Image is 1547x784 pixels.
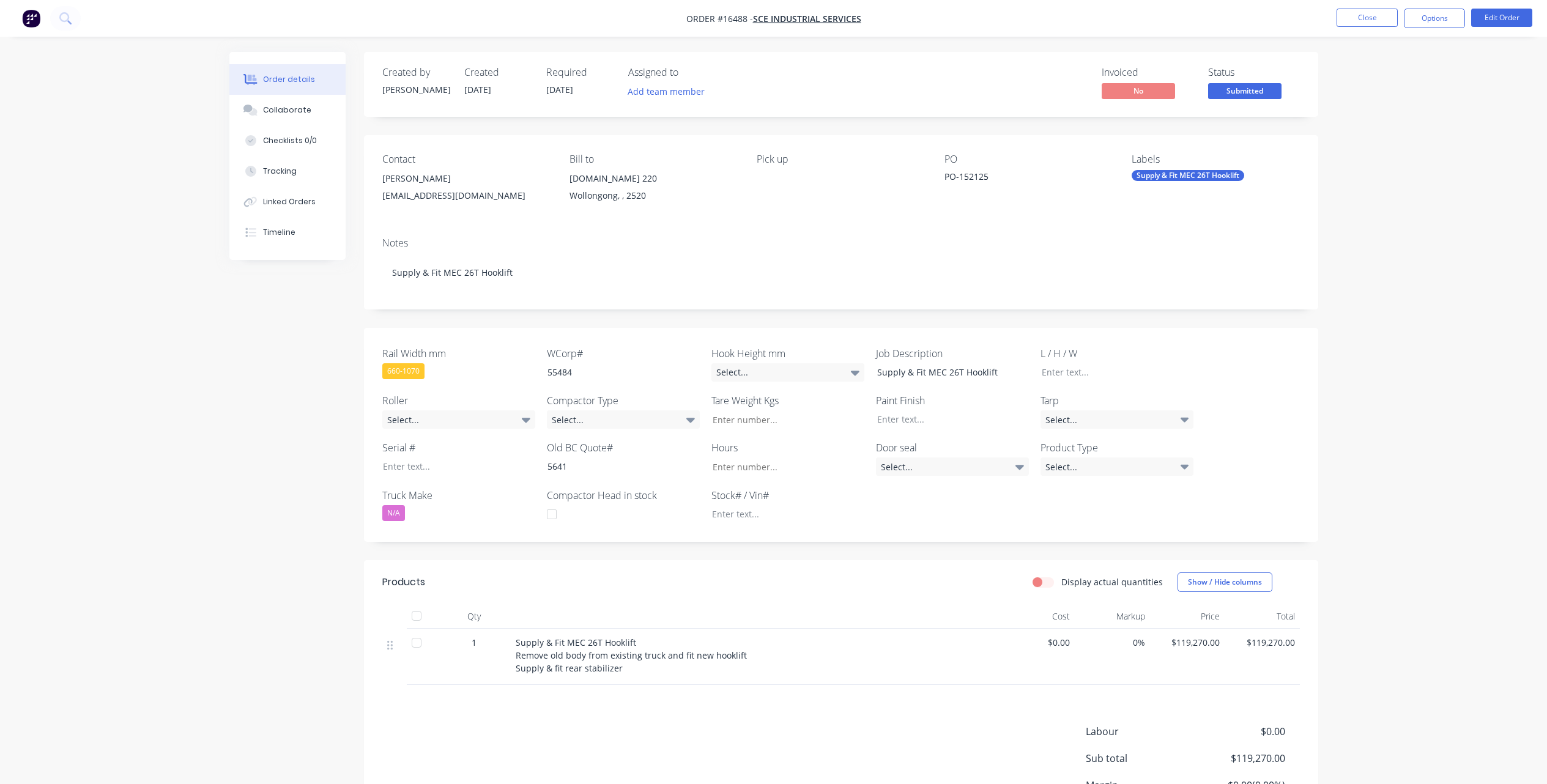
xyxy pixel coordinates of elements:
div: Order details [263,74,315,85]
button: Tracking [229,156,346,187]
label: Stock# / Vin# [711,488,864,503]
button: Close [1337,9,1398,27]
div: Select... [1041,457,1193,476]
div: Created by [382,67,450,78]
div: [DOMAIN_NAME] 220Wollongong, , 2520 [569,170,737,209]
span: Labour [1086,724,1195,739]
label: Roller [382,393,535,408]
div: Notes [382,237,1300,249]
div: Select... [382,410,535,429]
span: $0.00 [1194,724,1285,739]
div: Bill to [569,153,737,165]
label: Hours [711,440,864,455]
button: Linked Orders [229,187,346,217]
span: $119,270.00 [1194,751,1285,766]
span: Order #16488 - [686,13,753,24]
input: Enter number... [702,457,864,476]
div: Contact [382,153,550,165]
div: Invoiced [1102,67,1193,78]
div: Price [1150,604,1225,629]
div: [DOMAIN_NAME] 220 [569,170,737,187]
button: Add team member [621,83,711,100]
label: Compactor Head in stock [547,488,700,503]
label: Job Description [876,346,1029,361]
div: Tracking [263,166,297,177]
div: PO [944,153,1112,165]
label: Door seal [876,440,1029,455]
div: Wollongong, , 2520 [569,187,737,204]
label: Tare Weight Kgs [711,393,864,408]
div: Supply & Fit MEC 26T Hooklift [1132,170,1244,181]
div: Linked Orders [263,196,316,207]
div: Select... [1041,410,1193,429]
div: Collaborate [263,105,311,116]
span: Submitted [1208,83,1282,98]
button: Edit Order [1471,9,1532,27]
div: [PERSON_NAME] [382,83,450,96]
label: L / H / W [1041,346,1193,361]
div: Created [464,67,532,78]
span: $119,270.00 [1230,636,1295,649]
span: Sub total [1086,751,1195,766]
button: Timeline [229,217,346,248]
div: [PERSON_NAME][EMAIL_ADDRESS][DOMAIN_NAME] [382,170,550,209]
div: Required [546,67,614,78]
button: Submitted [1208,83,1282,102]
iframe: Intercom live chat [1505,742,1535,772]
span: Supply & Fit MEC 26T Hooklift Remove old body from existing truck and fit new hooklift Supply & f... [516,637,747,674]
div: PO-152125 [944,170,1097,187]
button: Add team member [628,83,711,100]
span: [DATE] [546,84,573,95]
div: Assigned to [628,67,751,78]
label: WCorp# [547,346,700,361]
div: Labels [1132,153,1299,165]
div: Qty [437,604,511,629]
label: Old BC Quote# [547,440,700,455]
span: $0.00 [1005,636,1070,649]
label: Rail Width mm [382,346,535,361]
div: Pick up [757,153,924,165]
div: Supply & Fit MEC 26T Hooklift [867,363,1020,381]
button: Order details [229,64,346,95]
div: Status [1208,67,1300,78]
div: Checklists 0/0 [263,135,317,146]
label: Product Type [1041,440,1193,455]
div: Total [1225,604,1300,629]
button: Options [1404,9,1465,28]
button: Checklists 0/0 [229,125,346,156]
div: Select... [876,457,1029,476]
button: Collaborate [229,95,346,125]
div: Select... [547,410,700,429]
div: N/A [382,505,405,521]
span: No [1102,83,1175,98]
label: Truck Make [382,488,535,503]
div: [EMAIL_ADDRESS][DOMAIN_NAME] [382,187,550,204]
div: Products [382,575,425,590]
div: 660-1070 [382,363,425,379]
span: 0% [1080,636,1145,649]
div: Cost [1000,604,1075,629]
div: 55484 [538,363,691,381]
span: $119,270.00 [1155,636,1220,649]
a: SCE Industrial Services [753,13,861,24]
input: Enter number... [702,410,864,429]
label: Display actual quantities [1061,575,1163,588]
button: Show / Hide columns [1178,572,1272,592]
label: Tarp [1041,393,1193,408]
span: 1 [472,636,477,649]
div: Supply & Fit MEC 26T Hooklift [382,254,1300,291]
div: Markup [1075,604,1150,629]
div: Select... [711,363,864,382]
div: [PERSON_NAME] [382,170,550,187]
img: Factory [22,9,40,28]
div: Timeline [263,227,295,238]
div: 5641 [538,457,691,475]
label: Hook Height mm [711,346,864,361]
label: Compactor Type [547,393,700,408]
label: Paint Finish [876,393,1029,408]
label: Serial # [382,440,535,455]
span: [DATE] [464,84,491,95]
